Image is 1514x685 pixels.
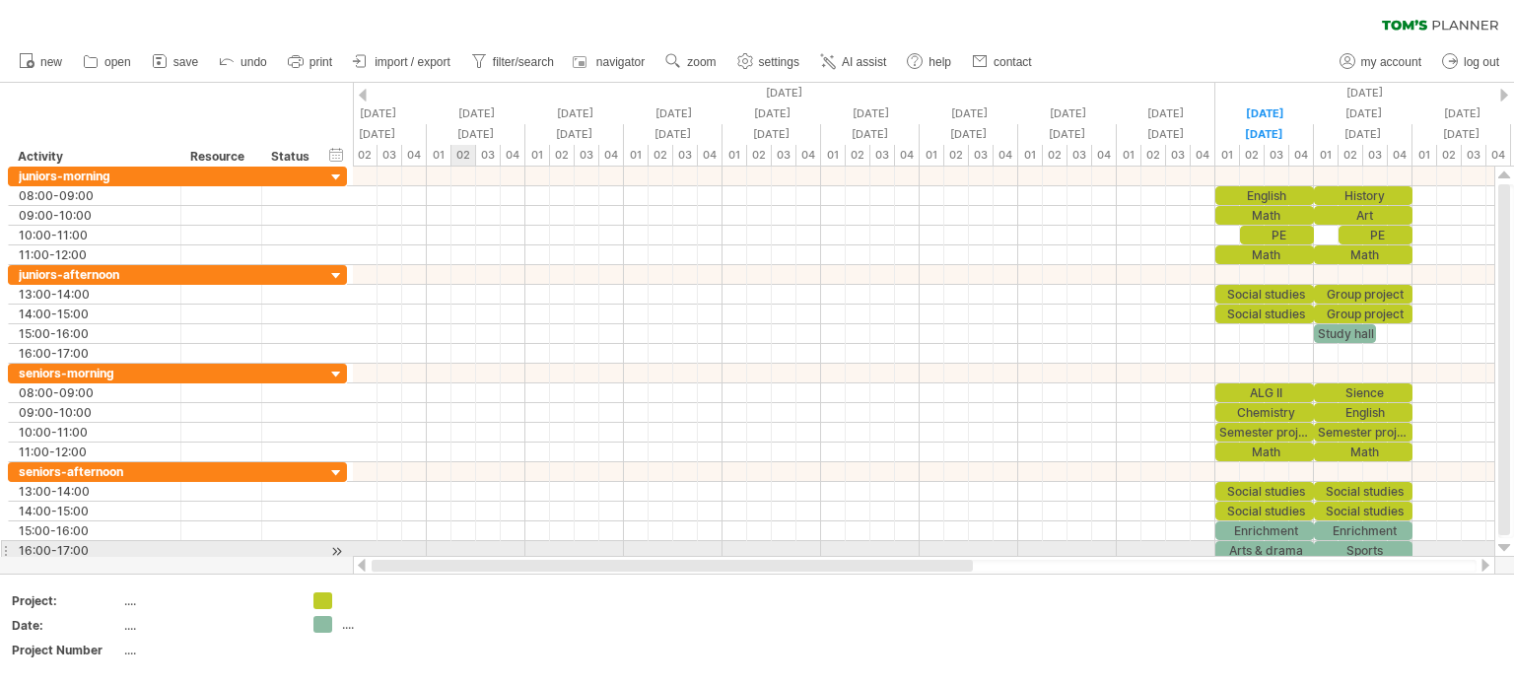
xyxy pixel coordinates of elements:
div: 03 [575,145,599,166]
span: filter/search [493,55,554,69]
div: 02 [649,145,673,166]
span: import / export [375,55,450,69]
div: 14:00-15:00 [19,305,171,323]
div: Math [1314,245,1412,264]
div: Wednesday, 20 August 2025 [427,124,525,145]
div: 15:00-16:00 [19,324,171,343]
div: Activity [18,147,170,167]
div: 10:00-11:00 [19,423,171,442]
div: scroll to activity [327,541,346,562]
span: navigator [596,55,645,69]
div: 16:00-17:00 [19,344,171,363]
div: Tuesday, 19 August 2025 [328,124,427,145]
div: English [1314,403,1412,422]
div: 03 [870,145,895,166]
a: help [902,49,957,75]
div: Tuesday, 2 September 2025 [1314,124,1412,145]
div: Enrichment [1215,521,1314,540]
div: Friday, 29 August 2025 [1117,124,1215,145]
div: 04 [994,145,1018,166]
div: 08:00-09:00 [19,383,171,402]
span: log out [1464,55,1499,69]
div: Semester project [1215,423,1314,442]
div: Friday, 29 August 2025 [1117,103,1215,124]
div: 04 [501,145,525,166]
span: new [40,55,62,69]
div: juniors-afternoon [19,265,171,284]
div: seniors-morning [19,364,171,382]
div: 01 [920,145,944,166]
div: Wednesday, 27 August 2025 [920,124,1018,145]
a: settings [732,49,805,75]
div: 02 [550,145,575,166]
div: 09:00-10:00 [19,206,171,225]
div: seniors-afternoon [19,462,171,481]
div: 02 [1339,145,1363,166]
span: save [173,55,198,69]
span: contact [994,55,1032,69]
div: Social studies [1314,502,1412,520]
div: Semester project [1314,423,1412,442]
span: open [104,55,131,69]
div: 04 [796,145,821,166]
span: print [310,55,332,69]
div: 03 [1166,145,1191,166]
a: AI assist [815,49,892,75]
div: Monday, 1 September 2025 [1215,124,1314,145]
div: 01 [525,145,550,166]
div: Thursday, 28 August 2025 [1018,103,1117,124]
div: 09:00-10:00 [19,403,171,422]
div: Monday, 25 August 2025 [723,124,821,145]
div: 04 [1289,145,1314,166]
div: 08:00-09:00 [19,186,171,205]
div: 01 [427,145,451,166]
div: Math [1215,245,1314,264]
div: Study hall [1314,324,1376,343]
div: Group project [1314,285,1412,304]
div: PE [1339,226,1412,244]
div: History [1314,186,1412,205]
a: print [283,49,338,75]
div: 13:00-14:00 [19,482,171,501]
div: 02 [747,145,772,166]
div: Math [1215,443,1314,461]
div: 04 [1486,145,1511,166]
div: Sience [1314,383,1412,402]
a: log out [1437,49,1505,75]
div: Sports [1314,541,1412,560]
a: contact [967,49,1038,75]
a: new [14,49,68,75]
span: zoom [687,55,716,69]
span: help [929,55,951,69]
a: undo [214,49,273,75]
div: English [1215,186,1314,205]
div: 03 [1363,145,1388,166]
div: Project Number [12,642,120,658]
div: Friday, 22 August 2025 [624,103,723,124]
div: Tuesday, 2 September 2025 [1314,103,1412,124]
div: 02 [1240,145,1265,166]
span: my account [1361,55,1421,69]
div: Wednesday, 27 August 2025 [920,103,1018,124]
div: 02 [944,145,969,166]
div: Project: [12,592,120,609]
div: Arts & drama [1215,541,1314,560]
div: Status [271,147,314,167]
div: PE [1240,226,1314,244]
div: 03 [476,145,501,166]
div: 01 [1117,145,1141,166]
div: 02 [451,145,476,166]
div: Resource [190,147,250,167]
div: .... [124,617,290,634]
div: 10:00-11:00 [19,226,171,244]
a: my account [1335,49,1427,75]
div: 01 [1018,145,1043,166]
div: Wednesday, 20 August 2025 [427,103,525,124]
div: 03 [1067,145,1092,166]
div: Math [1215,206,1314,225]
div: Monday, 1 September 2025 [1215,103,1314,124]
div: 02 [846,145,870,166]
div: Group project [1314,305,1412,323]
div: Monday, 25 August 2025 [723,103,821,124]
div: Tuesday, 26 August 2025 [821,103,920,124]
